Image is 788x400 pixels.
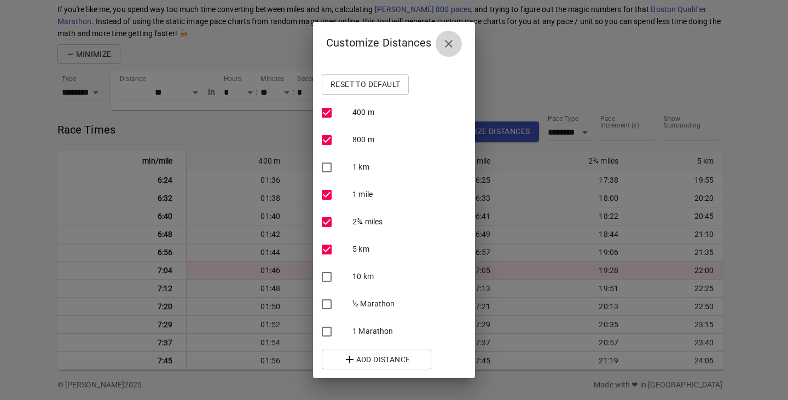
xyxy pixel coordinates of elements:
button: Add Distance [322,350,431,370]
span: 2¾ miles [352,217,383,226]
span: 1 km [352,163,369,171]
h2: Customize Distances [326,31,462,57]
span: 5 km [352,245,369,253]
span: Add Distance [331,353,422,367]
span: 400 m [352,108,374,117]
span: Reset to Default [331,78,400,91]
span: 800 m [352,135,374,144]
span: 1 mile [352,190,373,199]
span: 10 km [352,272,374,281]
button: Reset to Default [322,74,409,95]
span: 1 Marathon [352,327,393,335]
span: ½ Marathon [352,299,395,308]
